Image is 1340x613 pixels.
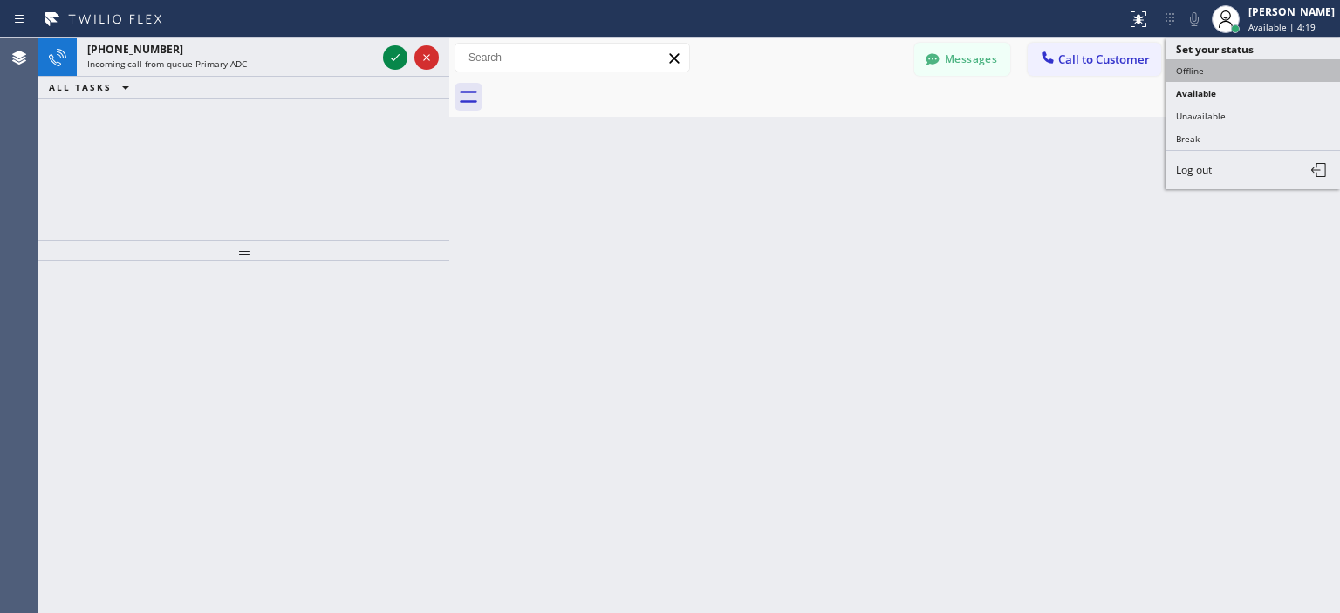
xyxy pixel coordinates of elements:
span: Available | 4:19 [1248,21,1316,33]
span: [PHONE_NUMBER] [87,42,183,57]
span: Incoming call from queue Primary ADC [87,58,247,70]
button: Reject [414,45,439,70]
input: Search [455,44,689,72]
span: Call to Customer [1058,51,1150,67]
span: ALL TASKS [49,81,112,93]
button: Call to Customer [1028,43,1161,76]
button: ALL TASKS [38,77,147,98]
button: Accept [383,45,407,70]
div: [PERSON_NAME] [1248,4,1335,19]
button: Mute [1182,7,1207,31]
button: Messages [914,43,1010,76]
